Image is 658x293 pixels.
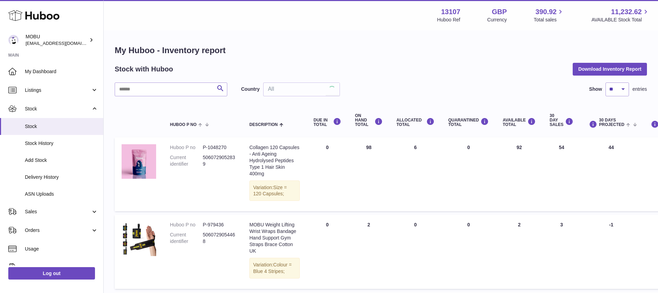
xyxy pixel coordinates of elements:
[535,7,556,17] span: 390.92
[448,118,489,127] div: QUARANTINED Total
[25,227,91,234] span: Orders
[25,264,91,271] span: Invoicing and Payments
[25,208,91,215] span: Sales
[115,45,647,56] h1: My Huboo - Inventory report
[249,144,300,177] div: Collagen 120 Capsules - Anti Ageing Hydrolysed Peptides Type 1 Hair Skin 400mg
[203,154,236,167] dd: 5060729052839
[611,7,642,17] span: 11,232.62
[122,144,156,179] img: product image
[8,267,95,280] a: Log out
[467,222,470,227] span: 0
[8,35,19,45] img: mo@mobu.co.uk
[170,222,203,228] dt: Huboo P no
[307,137,348,211] td: 0
[580,137,642,211] td: 44
[437,17,460,23] div: Huboo Ref
[496,215,543,289] td: 2
[249,123,278,127] span: Description
[591,17,650,23] span: AVAILABLE Stock Total
[253,262,292,274] span: Colour = Blue 4 Stripes;
[25,157,98,164] span: Add Stock
[534,7,564,23] a: 390.92 Total sales
[170,154,203,167] dt: Current identifier
[348,215,390,289] td: 2
[25,174,98,180] span: Delivery History
[203,222,236,228] dd: P-979436
[573,63,647,75] button: Download Inventory Report
[467,145,470,150] span: 0
[589,86,602,92] label: Show
[25,87,91,94] span: Listings
[249,258,300,279] div: Variation:
[26,33,88,47] div: MOBU
[249,180,300,201] div: Variation:
[591,7,650,23] a: 11,232.62 AVAILABLE Stock Total
[580,215,642,289] td: -1
[543,137,580,211] td: 54
[496,137,543,211] td: 92
[25,246,98,252] span: Usage
[390,137,441,211] td: 6
[550,114,573,127] div: 30 DAY SALES
[249,222,300,254] div: MOBU Weight Lifting Wrist Wraps Bandage Hand Support Gym Straps Brace Cotton UK
[203,232,236,245] dd: 5060729054468
[390,215,441,289] td: 0
[534,17,564,23] span: Total sales
[122,222,156,256] img: product image
[397,118,435,127] div: ALLOCATED Total
[632,86,647,92] span: entries
[170,123,197,127] span: Huboo P no
[25,140,98,147] span: Stock History
[503,118,536,127] div: AVAILABLE Total
[348,137,390,211] td: 98
[599,118,624,127] span: 30 DAYS PROJECTED
[25,191,98,197] span: ASN Uploads
[170,144,203,151] dt: Huboo P no
[25,123,98,130] span: Stock
[543,215,580,289] td: 3
[441,7,460,17] strong: 13107
[241,86,260,92] label: Country
[170,232,203,245] dt: Current identifier
[487,17,507,23] div: Currency
[115,65,173,74] h2: Stock with Huboo
[253,185,287,197] span: Size = 120 Capsules;
[314,118,341,127] div: DUE IN TOTAL
[25,106,91,112] span: Stock
[355,114,383,127] div: ON HAND Total
[492,7,507,17] strong: GBP
[25,68,98,75] span: My Dashboard
[26,40,102,46] span: [EMAIL_ADDRESS][DOMAIN_NAME]
[307,215,348,289] td: 0
[203,144,236,151] dd: P-1048270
